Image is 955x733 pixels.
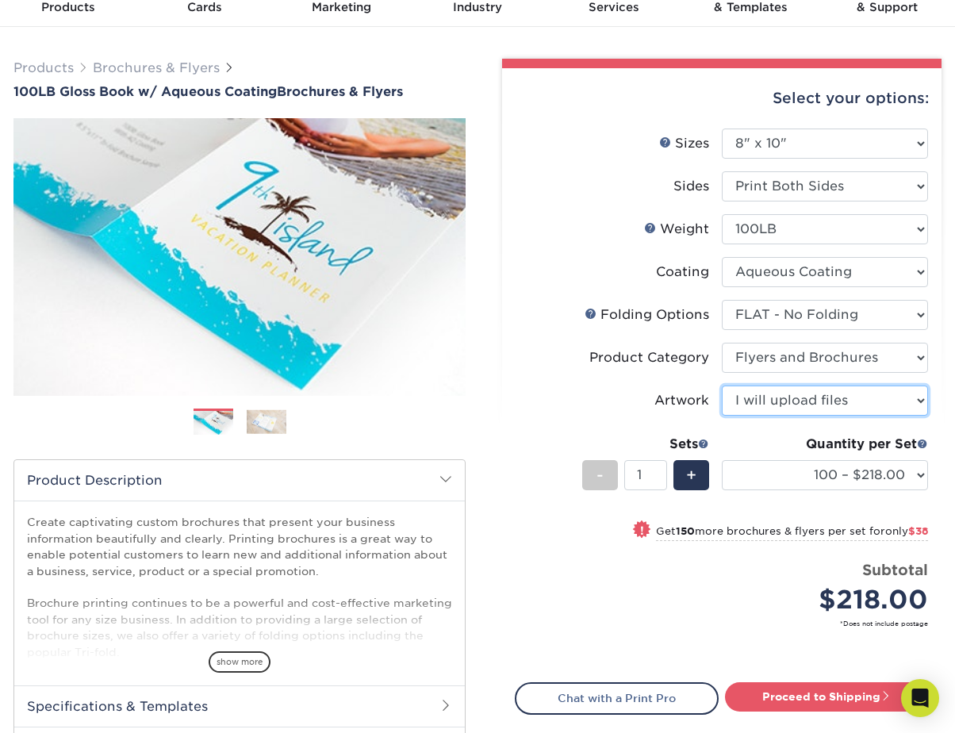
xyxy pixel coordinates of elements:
[209,651,270,673] span: show more
[527,619,928,628] small: *Does not include postage
[725,682,929,711] a: Proceed to Shipping
[13,84,277,99] span: 100LB Gloss Book w/ Aqueous Coating
[13,60,74,75] a: Products
[676,525,695,537] strong: 150
[644,220,709,239] div: Weight
[640,522,644,539] span: !
[656,525,928,541] small: Get more brochures & flyers per set for
[247,409,286,434] img: Brochures & Flyers 02
[908,525,928,537] span: $38
[901,679,939,717] div: Open Intercom Messenger
[515,682,719,714] a: Chat with a Print Pro
[654,391,709,410] div: Artwork
[673,177,709,196] div: Sides
[194,409,233,437] img: Brochures & Flyers 01
[27,514,452,660] p: Create captivating custom brochures that present your business information beautifully and clearl...
[13,84,466,99] a: 100LB Gloss Book w/ Aqueous CoatingBrochures & Flyers
[659,134,709,153] div: Sizes
[596,463,604,487] span: -
[582,435,709,454] div: Sets
[686,463,696,487] span: +
[13,101,466,413] img: 100LB Gloss Book<br/>w/ Aqueous Coating 01
[885,525,928,537] span: only
[734,581,928,619] div: $218.00
[722,435,928,454] div: Quantity per Set
[589,348,709,367] div: Product Category
[14,685,465,727] h2: Specifications & Templates
[13,84,466,99] h1: Brochures & Flyers
[862,561,928,578] strong: Subtotal
[93,60,220,75] a: Brochures & Flyers
[656,263,709,282] div: Coating
[515,68,929,129] div: Select your options:
[14,460,465,501] h2: Product Description
[585,305,709,324] div: Folding Options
